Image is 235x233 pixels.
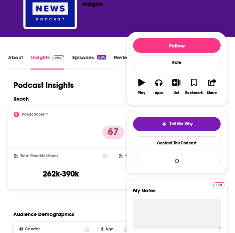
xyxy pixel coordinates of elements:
h2: Reach [13,96,29,102]
button: Share [203,75,221,99]
div: Bookmark [185,91,203,95]
button: tell me why sparkleTell Me Why [133,117,221,131]
h2: Power Score™ [22,112,48,117]
img: tell me why sparkle [161,121,167,127]
a: Pro website [213,181,225,188]
a: Contact This Podcast [133,136,221,149]
h1: Podcast Insights [13,80,74,90]
span: Tell Me Why [169,121,193,127]
div: 894 [97,55,106,60]
img: Podchaser Pro [213,182,225,188]
a: Reviews [114,54,133,70]
label: My Notes [133,187,221,199]
h2: Audience Demographics [13,211,74,217]
button: Apps [150,75,168,99]
div: Insights [82,0,103,8]
div: Share [207,91,217,95]
div: Rate [133,55,221,69]
div: List [173,91,179,95]
h2: Total Monthly Listens [20,153,58,158]
div: Play [138,91,145,95]
button: Play [133,75,150,99]
span: Gender [25,227,40,231]
p: 67 [102,126,124,139]
a: Episodes894 [72,54,106,70]
span: Age [105,227,114,231]
h3: 262k-390k [43,169,79,179]
a: About [8,54,23,70]
img: Podchaser Pro [52,55,64,61]
button: Bookmark [185,75,203,99]
div: Apps [155,91,163,95]
a: InsightsPodchaser Pro [31,54,64,70]
button: Follow [133,38,221,53]
button: List [168,75,185,99]
h2: New Episode Listens [125,153,162,158]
